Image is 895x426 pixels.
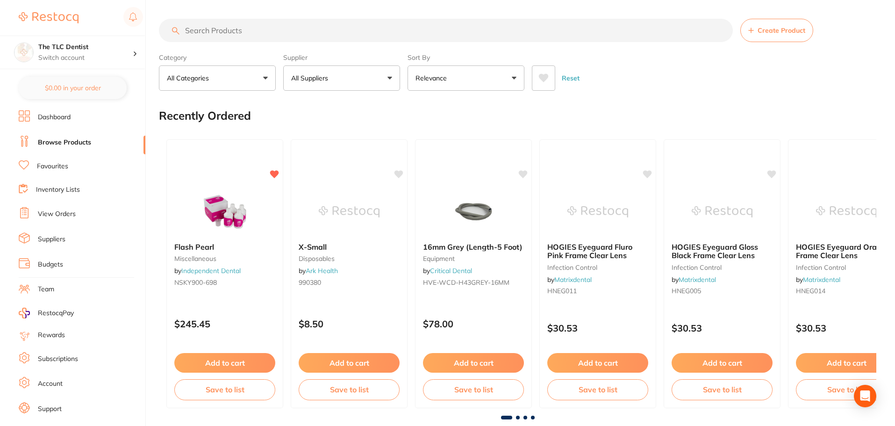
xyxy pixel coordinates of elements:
button: Save to list [672,379,773,400]
a: Account [38,379,63,389]
a: Matrixdental [679,275,716,284]
small: HNEG011 [547,287,648,295]
img: 16mm Grey (Length-5 Foot) [443,188,504,235]
h2: Recently Ordered [159,109,251,123]
button: Save to list [547,379,648,400]
a: Dashboard [38,113,71,122]
label: Supplier [283,53,400,62]
small: HVE-WCD-H43GREY-16MM [423,279,524,286]
button: Save to list [299,379,400,400]
div: Open Intercom Messenger [854,385,876,407]
img: HOGIES Eyeguard Gloss Black Frame Clear Lens [692,188,752,235]
a: Subscriptions [38,354,78,364]
a: Browse Products [38,138,91,147]
p: $30.53 [547,323,648,333]
a: Restocq Logo [19,7,79,29]
img: X-Small [319,188,379,235]
p: Relevance [415,73,451,83]
small: 990380 [299,279,400,286]
a: Team [38,285,54,294]
button: Reset [559,65,582,91]
small: disposables [299,255,400,262]
input: Search Products [159,19,733,42]
b: HOGIES Eyeguard Fluro Pink Frame Clear Lens [547,243,648,260]
button: Add to cart [423,353,524,373]
span: by [796,275,840,284]
span: by [423,267,472,275]
small: infection control [672,264,773,271]
button: $0.00 in your order [19,77,127,99]
span: by [299,267,338,275]
a: Inventory Lists [36,185,80,195]
span: RestocqPay [38,309,74,318]
img: HOGIES Eyeguard Orange Frame Clear Lens [816,188,877,235]
a: View Orders [38,209,76,219]
button: All Categories [159,65,276,91]
a: Favourites [37,162,68,171]
h4: The TLC Dentist [38,43,133,52]
small: NSKY900-698 [174,279,275,286]
span: Create Product [758,27,805,34]
button: Relevance [408,65,524,91]
b: HOGIES Eyeguard Gloss Black Frame Clear Lens [672,243,773,260]
p: All Suppliers [291,73,332,83]
b: 16mm Grey (Length-5 Foot) [423,243,524,251]
span: by [547,275,592,284]
a: Critical Dental [430,267,472,275]
img: RestocqPay [19,308,30,318]
span: by [174,267,241,275]
button: Save to list [174,379,275,400]
a: RestocqPay [19,308,74,318]
button: Create Product [740,19,813,42]
a: Ark Health [306,267,338,275]
a: Matrixdental [803,275,840,284]
button: Add to cart [174,353,275,373]
b: Flash Pearl [174,243,275,251]
small: HNEG005 [672,287,773,295]
p: All Categories [167,73,213,83]
img: Restocq Logo [19,12,79,23]
p: $78.00 [423,318,524,329]
p: $245.45 [174,318,275,329]
small: infection control [547,264,648,271]
p: $8.50 [299,318,400,329]
img: HOGIES Eyeguard Fluro Pink Frame Clear Lens [567,188,628,235]
a: Rewards [38,331,65,340]
button: Add to cart [547,353,648,373]
span: by [672,275,716,284]
button: All Suppliers [283,65,400,91]
button: Add to cart [672,353,773,373]
small: miscellaneous [174,255,275,262]
img: The TLC Dentist [14,43,33,62]
label: Category [159,53,276,62]
a: Matrixdental [554,275,592,284]
label: Sort By [408,53,524,62]
button: Add to cart [299,353,400,373]
b: X-Small [299,243,400,251]
img: Flash Pearl [194,188,255,235]
small: equipment [423,255,524,262]
a: Support [38,404,62,414]
p: Switch account [38,53,133,63]
a: Suppliers [38,235,65,244]
a: Independent Dental [181,267,241,275]
a: Budgets [38,260,63,269]
p: $30.53 [672,323,773,333]
button: Save to list [423,379,524,400]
